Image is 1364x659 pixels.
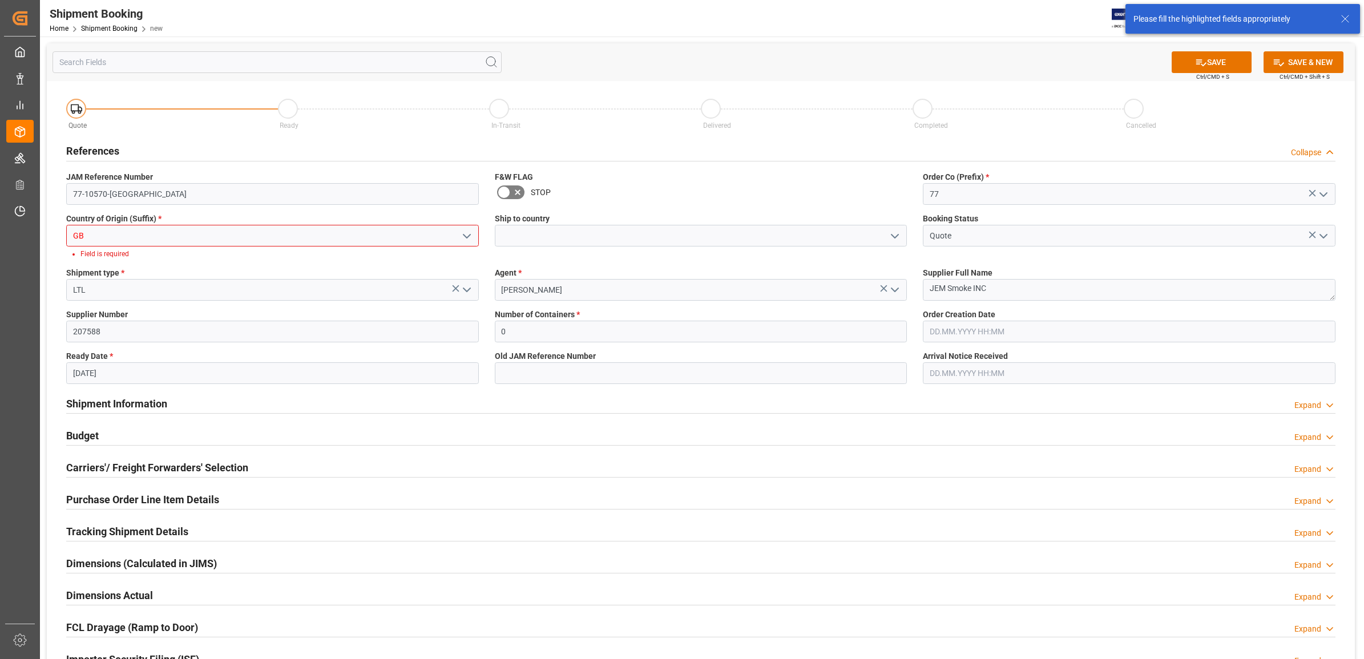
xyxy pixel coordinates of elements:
span: Ship to country [495,213,550,225]
span: Agent [495,267,522,279]
button: SAVE & NEW [1264,51,1343,73]
div: Expand [1294,495,1321,507]
a: Home [50,25,68,33]
div: Expand [1294,399,1321,411]
div: Expand [1294,623,1321,635]
span: Arrival Notice Received [923,350,1008,362]
span: Cancelled [1126,122,1156,130]
span: Country of Origin (Suffix) [66,213,162,225]
span: Supplier Number [66,309,128,321]
div: Collapse [1291,147,1321,159]
button: SAVE [1172,51,1252,73]
span: Ctrl/CMD + Shift + S [1280,72,1330,81]
input: DD.MM.YYYY [66,362,479,384]
div: Expand [1294,431,1321,443]
div: Expand [1294,527,1321,539]
img: Exertis%20JAM%20-%20Email%20Logo.jpg_1722504956.jpg [1112,9,1151,29]
h2: Dimensions (Calculated in JIMS) [66,556,217,571]
button: open menu [886,227,903,245]
button: open menu [1314,227,1331,245]
span: Booking Status [923,213,978,225]
h2: Shipment Information [66,396,167,411]
input: DD.MM.YYYY HH:MM [923,321,1335,342]
div: Please fill the highlighted fields appropriately [1133,13,1330,25]
button: open menu [457,281,474,299]
span: STOP [531,187,551,199]
li: Field is required [80,249,469,259]
h2: FCL Drayage (Ramp to Door) [66,620,198,635]
div: Expand [1294,591,1321,603]
span: Ready Date [66,350,113,362]
span: Completed [914,122,948,130]
input: Search Fields [53,51,502,73]
span: F&W FLAG [495,171,533,183]
h2: Dimensions Actual [66,588,153,603]
span: Order Co (Prefix) [923,171,989,183]
span: In-Transit [491,122,520,130]
input: Type to search/select [66,225,479,246]
h2: References [66,143,119,159]
button: open menu [457,227,474,245]
textarea: JEM Smoke INC [923,279,1335,301]
h2: Carriers'/ Freight Forwarders' Selection [66,460,248,475]
span: Ctrl/CMD + S [1196,72,1229,81]
h2: Tracking Shipment Details [66,524,188,539]
div: Shipment Booking [50,5,163,22]
button: open menu [886,281,903,299]
button: open menu [1314,185,1331,203]
span: Ready [280,122,298,130]
span: Quote [68,122,87,130]
span: Order Creation Date [923,309,995,321]
span: Supplier Full Name [923,267,992,279]
div: Expand [1294,559,1321,571]
span: Number of Containers [495,309,580,321]
div: Expand [1294,463,1321,475]
h2: Budget [66,428,99,443]
h2: Purchase Order Line Item Details [66,492,219,507]
input: DD.MM.YYYY HH:MM [923,362,1335,384]
span: Shipment type [66,267,124,279]
a: Shipment Booking [81,25,138,33]
span: JAM Reference Number [66,171,153,183]
span: Old JAM Reference Number [495,350,596,362]
span: Delivered [703,122,731,130]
